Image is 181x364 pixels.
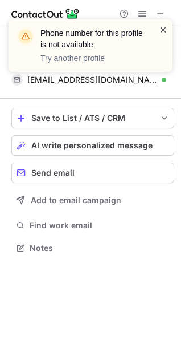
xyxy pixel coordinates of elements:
[30,220,170,230] span: Find work email
[11,163,174,183] button: Send email
[11,108,174,128] button: save-profile-one-click
[11,217,174,233] button: Find work email
[40,52,145,64] p: Try another profile
[11,7,80,21] img: ContactOut v5.3.10
[40,27,145,50] header: Phone number for this profile is not available
[31,141,153,150] span: AI write personalized message
[31,196,121,205] span: Add to email campaign
[11,190,174,211] button: Add to email campaign
[30,243,170,253] span: Notes
[11,240,174,256] button: Notes
[31,168,75,177] span: Send email
[31,114,154,123] div: Save to List / ATS / CRM
[17,27,35,46] img: warning
[11,135,174,156] button: AI write personalized message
